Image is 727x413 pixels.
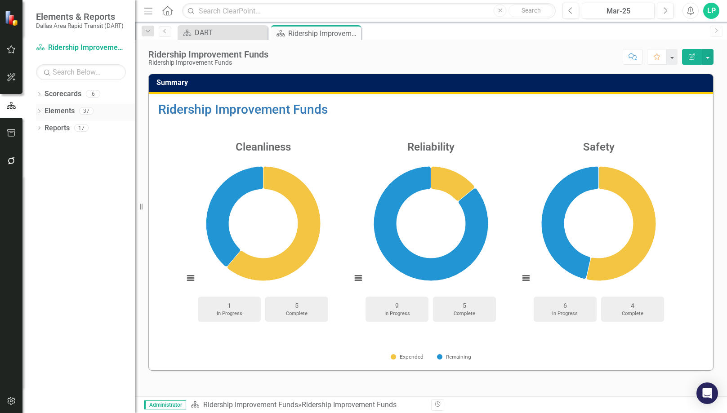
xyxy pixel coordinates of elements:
[202,310,256,317] div: In Progress
[45,106,75,116] a: Elements
[703,3,719,19] button: LP
[586,166,656,281] path: Expended, 23,235,939.29.
[352,272,365,284] button: View chart menu, Chart
[270,301,324,310] div: 5
[36,64,126,80] input: Search Below...
[585,6,651,17] div: Mar-25
[86,90,100,98] div: 6
[347,141,515,153] h3: Reliability
[180,27,265,38] a: DART
[606,310,660,317] div: Complete
[437,353,471,361] div: Remaining
[437,301,491,310] div: 5
[191,400,424,410] div: »
[508,4,553,17] button: Search
[182,3,556,19] input: Search ClearPoint...
[45,123,70,133] a: Reports
[520,272,532,284] button: View chart menu, Chart
[370,301,424,310] div: 9
[45,89,81,99] a: Scorecards
[347,157,515,292] svg: Interactive chart
[541,166,598,279] path: Remaining, 20,145,058.71.
[4,10,20,26] img: ClearPoint Strategy
[370,310,424,317] div: In Progress
[515,141,682,153] h3: Safety
[36,11,124,22] span: Elements & Reports
[515,157,682,292] div: Chart. Highcharts interactive chart.
[288,28,359,39] div: Ridership Improvement Funds
[179,157,347,292] div: Chart. Highcharts interactive chart.
[437,310,491,317] div: Complete
[79,107,94,115] div: 37
[195,27,265,38] div: DART
[203,400,298,409] a: Ridership Improvement Funds
[36,22,124,29] small: Dallas Area Rapid Transit (DART)
[696,382,718,404] div: Open Intercom Messenger
[179,141,347,153] h3: Cleanliness
[347,157,515,292] div: Chart. Highcharts interactive chart.
[538,301,592,310] div: 6
[184,272,197,284] button: View chart menu, Chart
[148,59,268,66] div: Ridership Improvement Funds
[582,3,655,19] button: Mar-25
[158,102,328,117] a: Ridership Improvement Funds
[431,166,474,201] path: Expended, 7,561,283.78.
[148,49,268,59] div: Ridership Improvement Funds
[606,301,660,310] div: 4
[374,166,488,281] path: Remaining, 46,047,063.22.
[156,79,709,87] h3: Summary
[144,400,186,409] span: Administrator
[74,124,89,132] div: 17
[515,157,682,292] svg: Interactive chart
[391,353,424,361] div: Expended
[227,166,320,281] path: Expended, 2,394,331.52.
[270,310,324,317] div: Complete
[179,157,347,292] svg: Interactive chart
[538,310,592,317] div: In Progress
[202,301,256,310] div: 1
[36,43,126,53] a: Ridership Improvement Funds
[302,400,397,409] div: Ridership Improvement Funds
[522,7,541,14] span: Search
